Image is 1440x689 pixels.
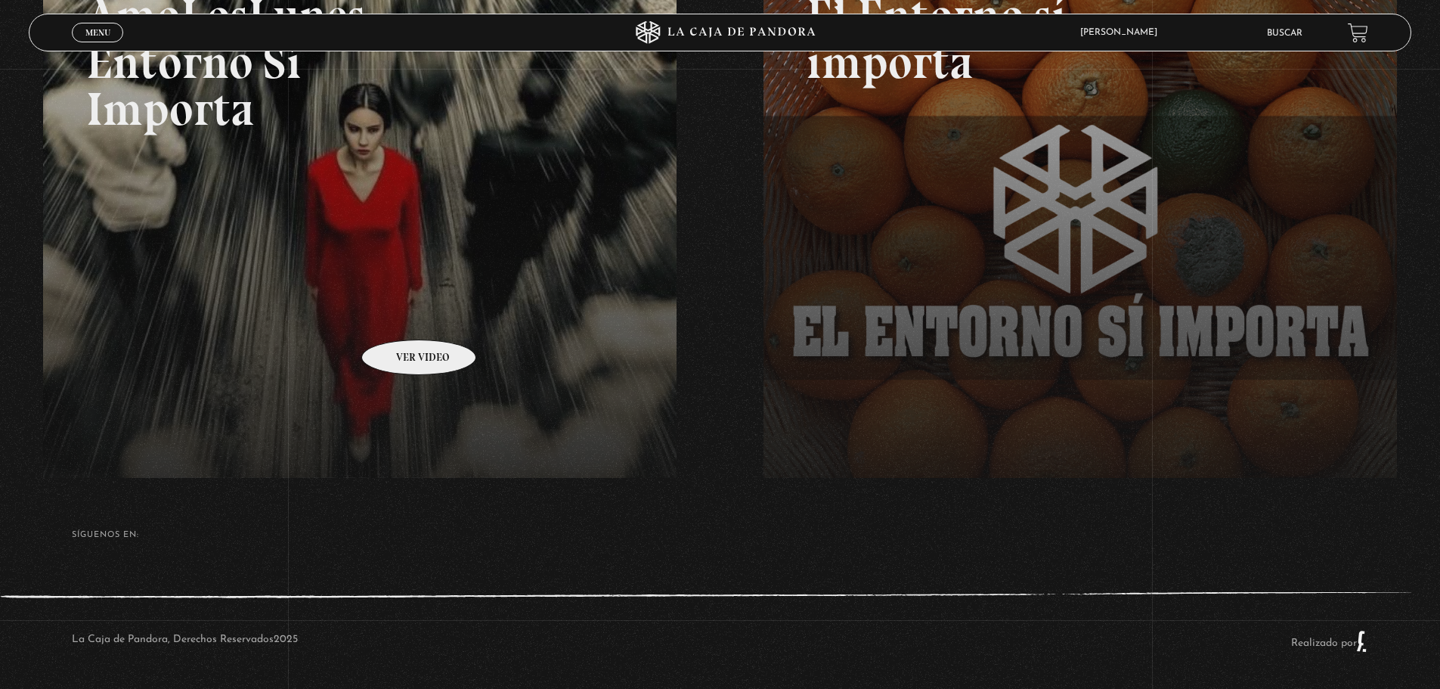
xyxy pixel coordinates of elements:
[1348,23,1368,43] a: View your shopping cart
[72,630,298,653] p: La Caja de Pandora, Derechos Reservados 2025
[1073,28,1172,37] span: [PERSON_NAME]
[80,41,116,51] span: Cerrar
[85,28,110,37] span: Menu
[1267,29,1302,38] a: Buscar
[1291,638,1368,649] a: Realizado por
[72,531,1368,539] h4: SÍguenos en:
